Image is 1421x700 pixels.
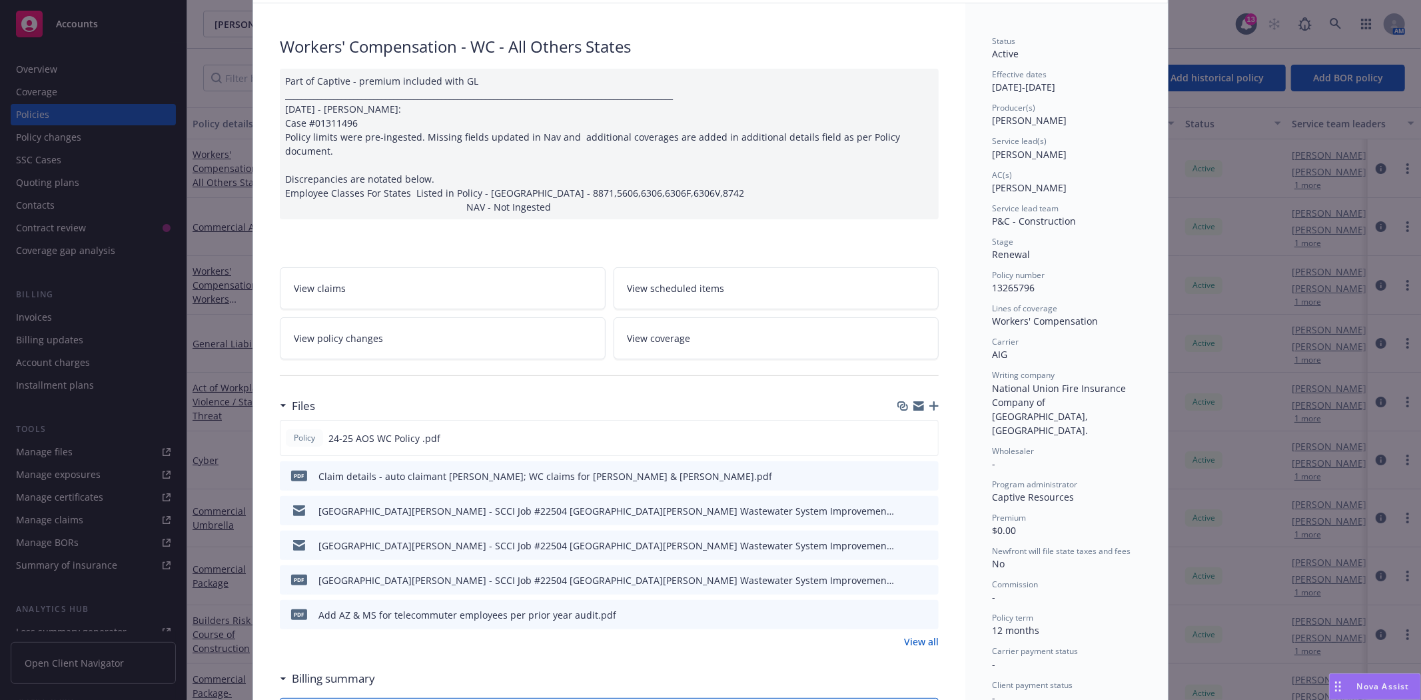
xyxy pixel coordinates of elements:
[992,479,1077,490] span: Program administrator
[294,281,346,295] span: View claims
[628,281,725,295] span: View scheduled items
[992,35,1015,47] span: Status
[900,573,911,587] button: download file
[291,609,307,619] span: pdf
[921,431,933,445] button: preview file
[992,524,1016,537] span: $0.00
[921,504,933,518] button: preview file
[992,315,1098,327] span: Workers' Compensation
[291,432,318,444] span: Policy
[291,575,307,585] span: pdf
[294,331,383,345] span: View policy changes
[328,431,440,445] span: 24-25 AOS WC Policy .pdf
[992,382,1129,437] span: National Union Fire Insurance Company of [GEOGRAPHIC_DATA], [GEOGRAPHIC_DATA].
[992,512,1026,523] span: Premium
[992,612,1033,623] span: Policy term
[992,369,1055,381] span: Writing company
[292,397,315,415] h3: Files
[900,469,911,483] button: download file
[614,267,939,309] a: View scheduled items
[992,135,1047,147] span: Service lead(s)
[992,148,1067,161] span: [PERSON_NAME]
[628,331,691,345] span: View coverage
[292,670,375,687] h3: Billing summary
[992,336,1019,347] span: Carrier
[318,573,895,587] div: [GEOGRAPHIC_DATA][PERSON_NAME] - SCCI Job #22504 [GEOGRAPHIC_DATA][PERSON_NAME] Wastewater System...
[992,114,1067,127] span: [PERSON_NAME]
[280,267,606,309] a: View claims
[992,579,1038,590] span: Commission
[280,670,375,687] div: Billing summary
[992,591,995,603] span: -
[280,397,315,415] div: Files
[921,608,933,622] button: preview file
[992,47,1019,60] span: Active
[280,69,939,219] div: Part of Captive - premium included with GL ______________________________________________________...
[992,348,1007,361] span: AIG
[318,469,772,483] div: Claim details - auto claimant [PERSON_NAME]; WC claims for [PERSON_NAME] & [PERSON_NAME].pdf
[992,303,1057,314] span: Lines of coverage
[900,539,911,553] button: download file
[921,539,933,553] button: preview file
[318,539,895,553] div: [GEOGRAPHIC_DATA][PERSON_NAME] - SCCI Job #22504 [GEOGRAPHIC_DATA][PERSON_NAME] Wastewater System...
[614,317,939,359] a: View coverage
[900,504,911,518] button: download file
[992,236,1013,247] span: Stage
[992,69,1047,80] span: Effective dates
[992,445,1034,457] span: Wholesaler
[921,469,933,483] button: preview file
[291,471,307,481] span: pdf
[992,215,1076,227] span: P&C - Construction
[992,281,1035,294] span: 13265796
[900,608,911,622] button: download file
[1329,673,1421,700] button: Nova Assist
[992,679,1073,691] span: Client payment status
[280,317,606,359] a: View policy changes
[992,248,1030,261] span: Renewal
[280,35,939,58] div: Workers' Compensation - WC - All Others States
[992,181,1067,194] span: [PERSON_NAME]
[899,431,910,445] button: download file
[992,102,1035,113] span: Producer(s)
[992,545,1131,557] span: Newfront will file state taxes and fees
[992,658,995,671] span: -
[992,557,1005,570] span: No
[1330,674,1346,699] div: Drag to move
[992,269,1045,281] span: Policy number
[992,491,1074,503] span: Captive Resources
[992,69,1141,94] div: [DATE] - [DATE]
[992,624,1039,637] span: 12 months
[318,504,895,518] div: [GEOGRAPHIC_DATA][PERSON_NAME] - SCCI Job #22504 [GEOGRAPHIC_DATA][PERSON_NAME] Wastewater System...
[992,203,1059,214] span: Service lead team
[318,608,616,622] div: Add AZ & MS for telecommuter employees per prior year audit.pdf
[921,573,933,587] button: preview file
[992,645,1078,657] span: Carrier payment status
[992,169,1012,181] span: AC(s)
[1357,681,1410,692] span: Nova Assist
[904,635,939,649] a: View all
[992,457,995,470] span: -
